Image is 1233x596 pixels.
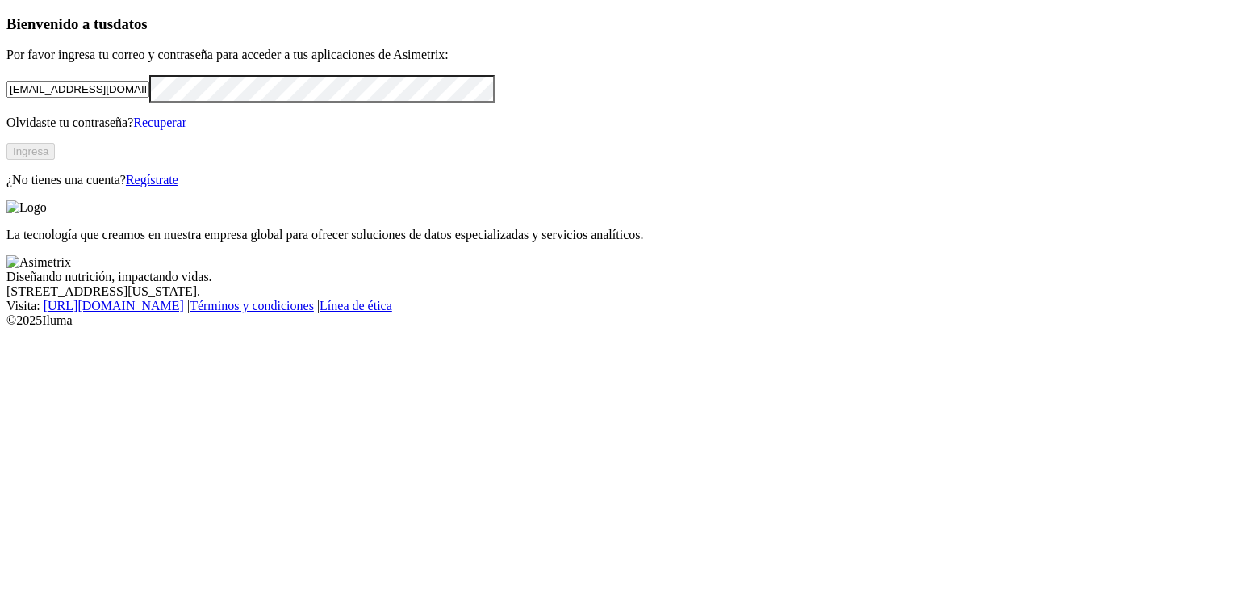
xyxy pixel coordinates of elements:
[6,115,1227,130] p: Olvidaste tu contraseña?
[113,15,148,32] span: datos
[44,299,184,313] a: [URL][DOMAIN_NAME]
[6,81,149,98] input: Tu correo
[6,15,1227,33] h3: Bienvenido a tus
[6,143,55,160] button: Ingresa
[6,255,71,270] img: Asimetrix
[6,48,1227,62] p: Por favor ingresa tu correo y contraseña para acceder a tus aplicaciones de Asimetrix:
[126,173,178,187] a: Regístrate
[6,299,1227,313] div: Visita : | |
[6,284,1227,299] div: [STREET_ADDRESS][US_STATE].
[6,228,1227,242] p: La tecnología que creamos en nuestra empresa global para ofrecer soluciones de datos especializad...
[133,115,186,129] a: Recuperar
[6,173,1227,187] p: ¿No tienes una cuenta?
[6,200,47,215] img: Logo
[320,299,392,313] a: Línea de ética
[6,313,1227,328] div: © 2025 Iluma
[190,299,314,313] a: Términos y condiciones
[6,270,1227,284] div: Diseñando nutrición, impactando vidas.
